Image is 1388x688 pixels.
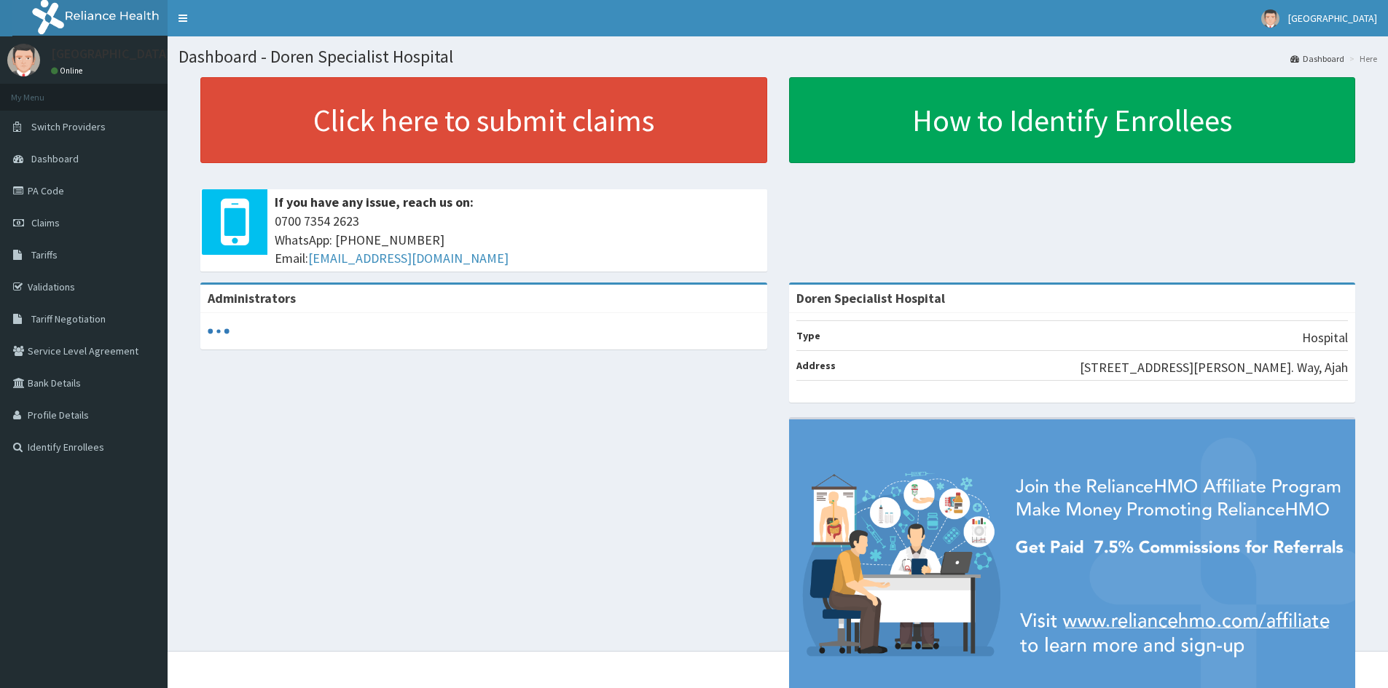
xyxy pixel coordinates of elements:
span: Claims [31,216,60,229]
p: [STREET_ADDRESS][PERSON_NAME]. Way, Ajah [1080,358,1348,377]
img: User Image [1261,9,1279,28]
a: [EMAIL_ADDRESS][DOMAIN_NAME] [308,250,509,266]
a: How to Identify Enrollees [789,77,1356,163]
b: Type [796,329,820,342]
a: Online [51,66,86,76]
span: Tariffs [31,248,58,261]
b: Address [796,359,836,372]
b: If you have any issue, reach us on: [275,194,474,210]
li: Here [1346,52,1377,65]
svg: audio-loading [208,320,230,342]
p: Hospital [1302,328,1348,347]
a: Dashboard [1290,52,1344,65]
span: 0700 7354 2623 WhatsApp: [PHONE_NUMBER] Email: [275,212,760,268]
span: [GEOGRAPHIC_DATA] [1288,12,1377,25]
strong: Doren Specialist Hospital [796,290,945,307]
span: Dashboard [31,152,79,165]
span: Tariff Negotiation [31,312,106,325]
p: [GEOGRAPHIC_DATA] [51,47,171,60]
h1: Dashboard - Doren Specialist Hospital [179,47,1377,66]
span: Switch Providers [31,120,106,133]
b: Administrators [208,290,296,307]
a: Click here to submit claims [200,77,767,163]
img: User Image [7,44,40,76]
